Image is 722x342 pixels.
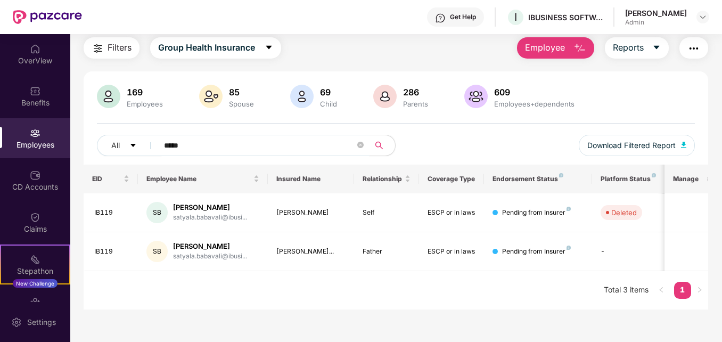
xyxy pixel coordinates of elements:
img: svg+xml;base64,PHN2ZyB4bWxucz0iaHR0cDovL3d3dy53My5vcmcvMjAwMC9zdmciIHdpZHRoPSI4IiBoZWlnaHQ9IjgiIH... [652,173,656,177]
button: Employee [517,37,594,59]
img: svg+xml;base64,PHN2ZyBpZD0iQmVuZWZpdHMiIHhtbG5zPSJodHRwOi8vd3d3LnczLm9yZy8yMDAwL3N2ZyIgd2lkdGg9Ij... [30,86,40,96]
li: 1 [674,282,691,299]
span: search [369,141,390,150]
img: svg+xml;base64,PHN2ZyB4bWxucz0iaHR0cDovL3d3dy53My5vcmcvMjAwMC9zdmciIHhtbG5zOnhsaW5rPSJodHRwOi8vd3... [199,85,223,108]
img: svg+xml;base64,PHN2ZyB4bWxucz0iaHR0cDovL3d3dy53My5vcmcvMjAwMC9zdmciIHdpZHRoPSIyNCIgaGVpZ2h0PSIyNC... [687,42,700,55]
td: - [592,232,668,271]
span: All [111,140,120,151]
div: 286 [401,87,430,97]
button: right [691,282,708,299]
img: svg+xml;base64,PHN2ZyB4bWxucz0iaHR0cDovL3d3dy53My5vcmcvMjAwMC9zdmciIHhtbG5zOnhsaW5rPSJodHRwOi8vd3... [681,142,686,148]
img: svg+xml;base64,PHN2ZyBpZD0iQ0RfQWNjb3VudHMiIGRhdGEtbmFtZT0iQ0QgQWNjb3VudHMiIHhtbG5zPSJodHRwOi8vd3... [30,170,40,181]
div: SB [146,241,168,262]
div: Self [363,208,411,218]
div: Endorsement Status [493,175,584,183]
div: satyala.babavali@ibusi... [173,251,247,262]
div: IB119 [94,247,129,257]
img: svg+xml;base64,PHN2ZyBpZD0iRW5kb3JzZW1lbnRzIiB4bWxucz0iaHR0cDovL3d3dy53My5vcmcvMjAwMC9zdmciIHdpZH... [30,296,40,307]
button: Filters [84,37,140,59]
th: Manage [664,165,708,193]
span: close-circle [357,142,364,148]
div: Pending from Insurer [502,208,571,218]
div: 69 [318,87,339,97]
th: EID [84,165,138,193]
img: svg+xml;base64,PHN2ZyB4bWxucz0iaHR0cDovL3d3dy53My5vcmcvMjAwMC9zdmciIHhtbG5zOnhsaW5rPSJodHRwOi8vd3... [464,85,488,108]
span: I [514,11,517,23]
li: Previous Page [653,282,670,299]
img: svg+xml;base64,PHN2ZyBpZD0iU2V0dGluZy0yMHgyMCIgeG1sbnM9Imh0dHA6Ly93d3cudzMub3JnLzIwMDAvc3ZnIiB3aW... [11,317,22,328]
div: Pending from Insurer [502,247,571,257]
img: svg+xml;base64,PHN2ZyBpZD0iSG9tZSIgeG1sbnM9Imh0dHA6Ly93d3cudzMub3JnLzIwMDAvc3ZnIiB3aWR0aD0iMjAiIG... [30,44,40,54]
div: Admin [625,18,687,27]
img: New Pazcare Logo [13,10,82,24]
div: [PERSON_NAME] [173,202,247,213]
div: Platform Status [601,175,659,183]
img: svg+xml;base64,PHN2ZyB4bWxucz0iaHR0cDovL3d3dy53My5vcmcvMjAwMC9zdmciIHdpZHRoPSIyNCIgaGVpZ2h0PSIyNC... [92,42,104,55]
th: Employee Name [138,165,268,193]
div: Settings [24,317,59,328]
div: Spouse [227,100,256,108]
li: Next Page [691,282,708,299]
img: svg+xml;base64,PHN2ZyB4bWxucz0iaHR0cDovL3d3dy53My5vcmcvMjAwMC9zdmciIHdpZHRoPSI4IiBoZWlnaHQ9IjgiIH... [567,207,571,211]
div: Employees [125,100,165,108]
span: right [696,287,703,293]
div: satyala.babavali@ibusi... [173,213,247,223]
div: IBUSINESS SOFTWARE PRIVATE LIMITED [528,12,603,22]
span: Employee Name [146,175,251,183]
div: [PERSON_NAME] [276,208,346,218]
img: svg+xml;base64,PHN2ZyB4bWxucz0iaHR0cDovL3d3dy53My5vcmcvMjAwMC9zdmciIHdpZHRoPSI4IiBoZWlnaHQ9IjgiIH... [559,173,563,177]
div: [PERSON_NAME] [625,8,687,18]
img: svg+xml;base64,PHN2ZyB4bWxucz0iaHR0cDovL3d3dy53My5vcmcvMjAwMC9zdmciIHhtbG5zOnhsaW5rPSJodHRwOi8vd3... [97,85,120,108]
div: 85 [227,87,256,97]
div: Father [363,247,411,257]
div: IB119 [94,208,129,218]
span: Relationship [363,175,403,183]
span: close-circle [357,141,364,151]
span: caret-down [652,43,661,53]
div: ESCP or in laws [428,247,475,257]
button: Reportscaret-down [605,37,669,59]
div: 169 [125,87,165,97]
span: caret-down [129,142,137,150]
li: Total 3 items [604,282,649,299]
div: Employees+dependents [492,100,577,108]
img: svg+xml;base64,PHN2ZyBpZD0iRHJvcGRvd24tMzJ4MzIiIHhtbG5zPSJodHRwOi8vd3d3LnczLm9yZy8yMDAwL3N2ZyIgd2... [699,13,707,21]
img: svg+xml;base64,PHN2ZyB4bWxucz0iaHR0cDovL3d3dy53My5vcmcvMjAwMC9zdmciIHhtbG5zOnhsaW5rPSJodHRwOi8vd3... [573,42,586,55]
button: Download Filtered Report [579,135,695,156]
img: svg+xml;base64,PHN2ZyBpZD0iRW1wbG95ZWVzIiB4bWxucz0iaHR0cDovL3d3dy53My5vcmcvMjAwMC9zdmciIHdpZHRoPS... [30,128,40,139]
img: svg+xml;base64,PHN2ZyBpZD0iSGVscC0zMngzMiIgeG1sbnM9Imh0dHA6Ly93d3cudzMub3JnLzIwMDAvc3ZnIiB3aWR0aD... [435,13,446,23]
button: search [369,135,396,156]
div: 609 [492,87,577,97]
th: Coverage Type [419,165,484,193]
span: Group Health Insurance [158,41,255,54]
span: Filters [108,41,132,54]
div: Deleted [611,207,637,218]
div: Get Help [450,13,476,21]
a: 1 [674,282,691,298]
button: Group Health Insurancecaret-down [150,37,281,59]
button: Allcaret-down [97,135,162,156]
div: [PERSON_NAME] [173,241,247,251]
img: svg+xml;base64,PHN2ZyB4bWxucz0iaHR0cDovL3d3dy53My5vcmcvMjAwMC9zdmciIHhtbG5zOnhsaW5rPSJodHRwOi8vd3... [290,85,314,108]
span: Employee [525,41,565,54]
th: Insured Name [268,165,355,193]
span: caret-down [265,43,273,53]
div: Stepathon [1,266,69,276]
div: [PERSON_NAME]... [276,247,346,257]
span: Download Filtered Report [587,140,676,151]
div: Parents [401,100,430,108]
div: Child [318,100,339,108]
span: Reports [613,41,644,54]
span: left [658,287,664,293]
th: Relationship [354,165,419,193]
img: svg+xml;base64,PHN2ZyB4bWxucz0iaHR0cDovL3d3dy53My5vcmcvMjAwMC9zdmciIHdpZHRoPSI4IiBoZWlnaHQ9IjgiIH... [567,246,571,250]
div: SB [146,202,168,223]
img: svg+xml;base64,PHN2ZyBpZD0iQ2xhaW0iIHhtbG5zPSJodHRwOi8vd3d3LnczLm9yZy8yMDAwL3N2ZyIgd2lkdGg9IjIwIi... [30,212,40,223]
img: svg+xml;base64,PHN2ZyB4bWxucz0iaHR0cDovL3d3dy53My5vcmcvMjAwMC9zdmciIHhtbG5zOnhsaW5rPSJodHRwOi8vd3... [373,85,397,108]
img: svg+xml;base64,PHN2ZyB4bWxucz0iaHR0cDovL3d3dy53My5vcmcvMjAwMC9zdmciIHdpZHRoPSIyMSIgaGVpZ2h0PSIyMC... [30,254,40,265]
span: EID [92,175,121,183]
div: ESCP or in laws [428,208,475,218]
div: New Challenge [13,279,58,288]
button: left [653,282,670,299]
